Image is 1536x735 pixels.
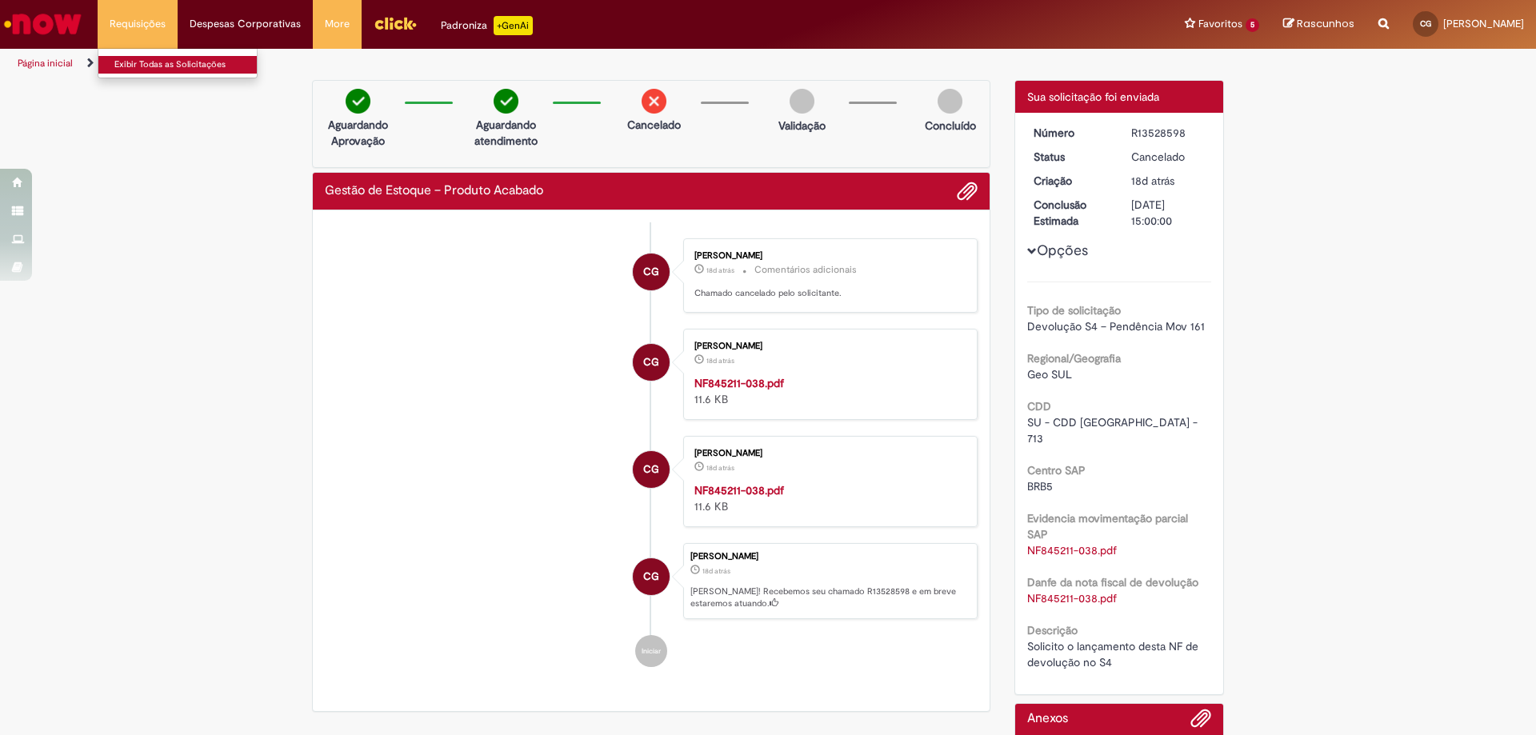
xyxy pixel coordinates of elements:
[694,251,961,261] div: [PERSON_NAME]
[694,287,961,300] p: Chamado cancelado pelo solicitante.
[1027,351,1121,366] b: Regional/Geografia
[706,266,734,275] span: 18d atrás
[1022,173,1120,189] dt: Criação
[706,463,734,473] time: 12/09/2025 16:27:24
[1027,639,1202,669] span: Solicito o lançamento desta NF de devolução no S4
[190,16,301,32] span: Despesas Corporativas
[627,117,681,133] p: Cancelado
[98,48,258,78] ul: Requisições
[1027,591,1117,605] a: Download de NF845211-038.pdf
[1027,511,1188,541] b: Evidencia movimentação parcial SAP
[702,566,730,576] time: 12/09/2025 16:27:59
[1131,125,1206,141] div: R13528598
[694,449,961,458] div: [PERSON_NAME]
[633,344,670,381] div: Carlos Eduardo Vieira Gurniak
[643,253,659,291] span: CG
[1027,623,1078,637] b: Descrição
[1027,712,1068,726] h2: Anexos
[1027,303,1121,318] b: Tipo de solicitação
[494,89,518,114] img: check-circle-green.png
[633,558,670,595] div: Carlos Eduardo Vieira Gurniak
[325,222,978,683] ul: Histórico de tíquete
[1027,543,1117,557] a: Download de NF845211-038.pdf
[643,343,659,381] span: CG
[110,16,166,32] span: Requisições
[790,89,814,114] img: img-circle-grey.png
[633,451,670,488] div: Carlos Eduardo Vieira Gurniak
[1027,399,1051,413] b: CDD
[1131,149,1206,165] div: Cancelado
[925,118,976,134] p: Concluído
[1027,415,1201,445] span: SU - CDD [GEOGRAPHIC_DATA] - 713
[938,89,962,114] img: img-circle-grey.png
[643,450,659,489] span: CG
[1131,174,1174,188] span: 18d atrás
[1297,16,1354,31] span: Rascunhos
[694,376,784,390] a: NF845211-038.pdf
[633,254,670,290] div: Carlos Eduardo Vieira Gurniak
[1027,319,1205,334] span: Devolução S4 – Pendência Mov 161
[1027,575,1198,589] b: Danfe da nota fiscal de devolução
[1027,479,1053,493] span: BRB5
[1022,197,1120,229] dt: Conclusão Estimada
[694,482,961,514] div: 11.6 KB
[1443,17,1524,30] span: [PERSON_NAME]
[2,8,84,40] img: ServiceNow
[1022,125,1120,141] dt: Número
[778,118,826,134] p: Validação
[1283,17,1354,32] a: Rascunhos
[1027,90,1159,104] span: Sua solicitação foi enviada
[754,263,857,277] small: Comentários adicionais
[98,56,274,74] a: Exibir Todas as Solicitações
[694,375,961,407] div: 11.6 KB
[702,566,730,576] span: 18d atrás
[643,557,659,596] span: CG
[325,16,350,32] span: More
[690,552,969,561] div: [PERSON_NAME]
[957,181,978,202] button: Adicionar anexos
[706,356,734,366] time: 12/09/2025 16:27:27
[694,483,784,497] a: NF845211-038.pdf
[1022,149,1120,165] dt: Status
[441,16,533,35] div: Padroniza
[1420,18,1431,29] span: CG
[690,585,969,610] p: [PERSON_NAME]! Recebemos seu chamado R13528598 e em breve estaremos atuando.
[374,11,417,35] img: click_logo_yellow_360x200.png
[1131,173,1206,189] div: 12/09/2025 16:27:59
[12,49,1012,78] ul: Trilhas de página
[706,463,734,473] span: 18d atrás
[1198,16,1242,32] span: Favoritos
[325,543,978,620] li: Carlos Eduardo Vieira Gurniak
[1027,463,1086,477] b: Centro SAP
[706,266,734,275] time: 12/09/2025 16:29:02
[325,184,543,198] h2: Gestão de Estoque – Produto Acabado Histórico de tíquete
[1246,18,1259,32] span: 5
[642,89,666,114] img: remove.png
[1131,197,1206,229] div: [DATE] 15:00:00
[346,89,370,114] img: check-circle-green.png
[1027,367,1072,381] span: Geo SUL
[319,117,397,149] p: Aguardando Aprovação
[694,342,961,351] div: [PERSON_NAME]
[1131,174,1174,188] time: 12/09/2025 16:27:59
[706,356,734,366] span: 18d atrás
[494,16,533,35] p: +GenAi
[18,57,73,70] a: Página inicial
[467,117,545,149] p: Aguardando atendimento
